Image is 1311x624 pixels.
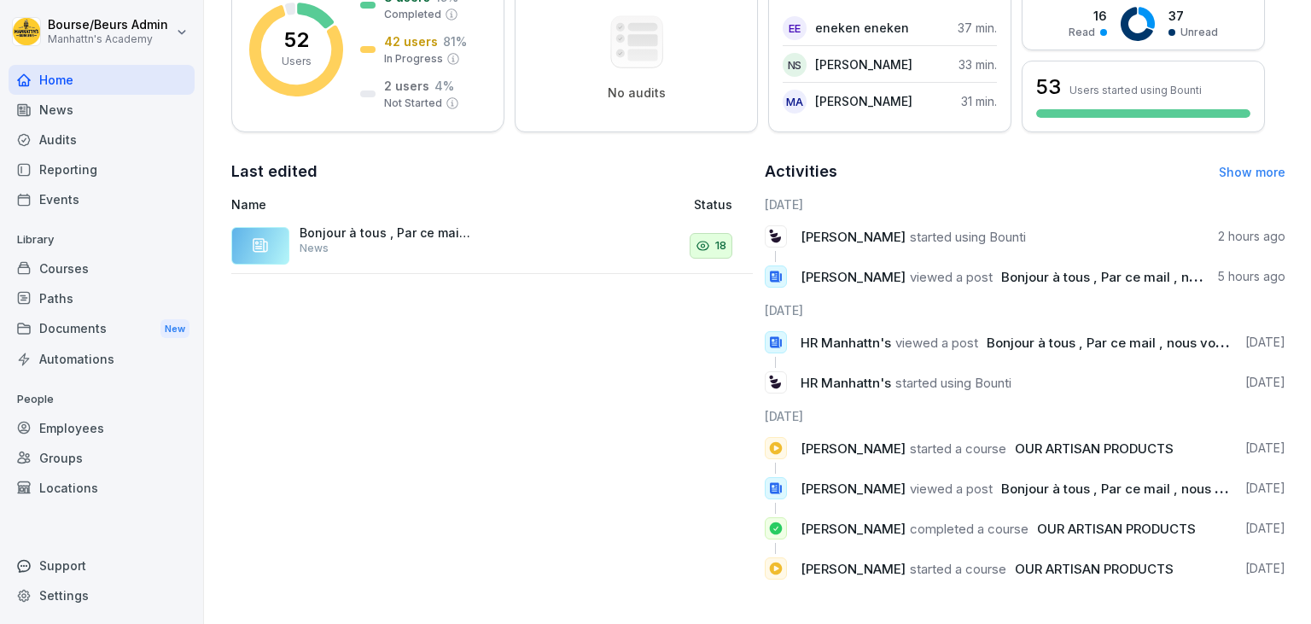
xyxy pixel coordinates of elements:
[9,155,195,184] a: Reporting
[9,473,195,503] a: Locations
[910,521,1028,537] span: completed a course
[9,254,195,283] a: Courses
[9,386,195,413] p: People
[910,440,1006,457] span: started a course
[300,241,329,256] p: News
[765,160,837,184] h2: Activities
[801,561,906,577] span: [PERSON_NAME]
[815,55,912,73] p: [PERSON_NAME]
[815,92,912,110] p: [PERSON_NAME]
[910,269,993,285] span: viewed a post
[282,54,312,69] p: Users
[895,375,1011,391] span: started using Bounti
[958,55,997,73] p: 33 min.
[9,184,195,214] a: Events
[783,53,807,77] div: NS
[1180,25,1218,40] p: Unread
[384,7,441,22] p: Completed
[958,19,997,37] p: 37 min.
[9,580,195,610] a: Settings
[443,32,467,50] p: 81 %
[815,19,909,37] p: eneken eneken
[783,90,807,114] div: MA
[910,229,1026,245] span: started using Bounti
[1245,520,1285,537] p: [DATE]
[1015,440,1174,457] span: OUR ARTISAN PRODUCTS
[384,96,442,111] p: Not Started
[48,18,168,32] p: Bourse/Beurs Admin
[300,225,470,241] p: Bonjour à tous , Par ce mail , nous vous notifions que les modules de formation ont été mis à jou...
[715,237,726,254] p: 18
[9,226,195,254] p: Library
[1218,268,1285,285] p: 5 hours ago
[1219,165,1285,179] a: Show more
[1245,480,1285,497] p: [DATE]
[9,95,195,125] a: News
[9,443,195,473] a: Groups
[765,301,1286,319] h6: [DATE]
[801,335,891,351] span: HR Manhattn's
[9,313,195,345] a: DocumentsNew
[231,160,753,184] h2: Last edited
[910,561,1006,577] span: started a course
[783,16,807,40] div: ee
[9,125,195,155] a: Audits
[961,92,997,110] p: 31 min.
[284,30,309,50] p: 52
[384,77,429,95] p: 2 users
[801,375,891,391] span: HR Manhattn's
[765,195,1286,213] h6: [DATE]
[384,32,438,50] p: 42 users
[1245,374,1285,391] p: [DATE]
[384,51,443,67] p: In Progress
[9,344,195,374] a: Automations
[231,195,551,213] p: Name
[801,269,906,285] span: [PERSON_NAME]
[1245,440,1285,457] p: [DATE]
[1218,228,1285,245] p: 2 hours ago
[608,85,666,101] p: No audits
[1245,334,1285,351] p: [DATE]
[1037,521,1196,537] span: OUR ARTISAN PRODUCTS
[434,77,454,95] p: 4 %
[910,481,993,497] span: viewed a post
[9,65,195,95] a: Home
[1069,84,1202,96] p: Users started using Bounti
[48,33,168,45] p: Manhattn's Academy
[231,219,753,274] a: Bonjour à tous , Par ce mail , nous vous notifions que les modules de formation ont été mis à jou...
[801,521,906,537] span: [PERSON_NAME]
[1168,7,1218,25] p: 37
[801,481,906,497] span: [PERSON_NAME]
[9,551,195,580] div: Support
[765,407,1286,425] h6: [DATE]
[9,283,195,313] a: Paths
[9,413,195,443] a: Employees
[160,319,189,339] div: New
[801,440,906,457] span: [PERSON_NAME]
[1245,560,1285,577] p: [DATE]
[9,313,195,345] div: Documents
[1015,561,1174,577] span: OUR ARTISAN PRODUCTS
[694,195,732,213] p: Status
[801,229,906,245] span: [PERSON_NAME]
[1069,25,1095,40] p: Read
[1069,7,1107,25] p: 16
[1036,73,1061,102] h3: 53
[895,335,978,351] span: viewed a post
